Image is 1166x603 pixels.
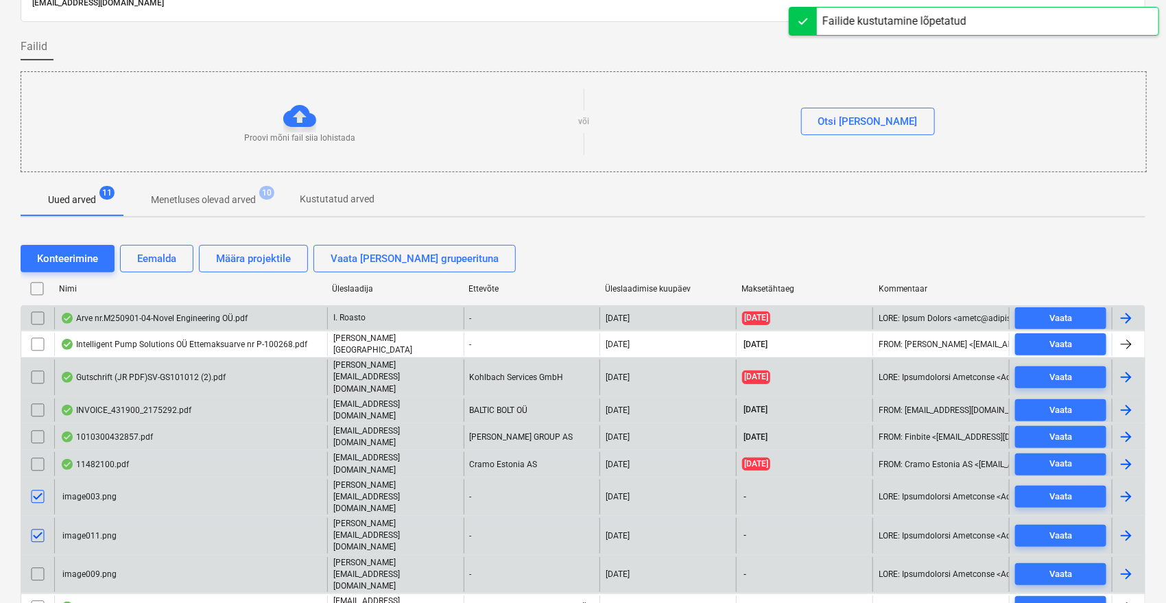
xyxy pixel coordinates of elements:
[1049,456,1072,472] div: Vaata
[1015,366,1106,388] button: Vaata
[60,339,307,350] div: Intelligent Pump Solutions OÜ Ettemaksuarve nr P-100268.pdf
[1015,453,1106,475] button: Vaata
[606,460,630,469] div: [DATE]
[60,492,117,501] div: image003.png
[313,245,516,272] button: Vaata [PERSON_NAME] grupeerituna
[151,193,256,207] p: Menetluses olevad arved
[606,531,630,541] div: [DATE]
[606,405,630,415] div: [DATE]
[333,480,458,515] p: [PERSON_NAME][EMAIL_ADDRESS][DOMAIN_NAME]
[1049,311,1072,327] div: Vaata
[464,333,600,356] div: -
[606,432,630,442] div: [DATE]
[333,557,458,592] p: [PERSON_NAME][EMAIL_ADDRESS][DOMAIN_NAME]
[606,284,731,294] div: Üleslaadimise kuupäev
[333,333,458,356] p: [PERSON_NAME][GEOGRAPHIC_DATA]
[60,431,74,442] div: Andmed failist loetud
[742,311,770,324] span: [DATE]
[60,313,74,324] div: Andmed failist loetud
[21,38,47,55] span: Failid
[1015,399,1106,421] button: Vaata
[333,425,458,449] p: [EMAIL_ADDRESS][DOMAIN_NAME]
[244,132,355,144] p: Proovi mõni fail siia lohistada
[60,431,153,442] div: 1010300432857.pdf
[1049,429,1072,445] div: Vaata
[822,13,966,29] div: Failide kustutamine lõpetatud
[464,518,600,553] div: -
[606,340,630,349] div: [DATE]
[742,370,770,383] span: [DATE]
[464,557,600,592] div: -
[464,359,600,394] div: Kohlbach Services GmbH
[1015,333,1106,355] button: Vaata
[818,113,918,130] div: Otsi [PERSON_NAME]
[333,312,366,324] p: I. Roasto
[464,425,600,449] div: [PERSON_NAME] GROUP AS
[1049,528,1072,544] div: Vaata
[60,531,117,541] div: image011.png
[1049,370,1072,386] div: Vaata
[331,250,499,268] div: Vaata [PERSON_NAME] grupeerituna
[48,193,96,207] p: Uued arved
[60,372,226,383] div: Gutschrift (JR PDF)SV-GS101012 (2).pdf
[99,186,115,200] span: 11
[21,245,115,272] button: Konteerimine
[742,569,748,580] span: -
[742,431,769,443] span: [DATE]
[333,359,458,394] p: [PERSON_NAME][EMAIL_ADDRESS][DOMAIN_NAME]
[60,569,117,579] div: image009.png
[216,250,291,268] div: Määra projektile
[606,492,630,501] div: [DATE]
[578,116,589,128] p: või
[333,399,458,422] p: [EMAIL_ADDRESS][DOMAIN_NAME]
[1015,426,1106,448] button: Vaata
[60,405,74,416] div: Andmed failist loetud
[1015,486,1106,508] button: Vaata
[1049,489,1072,505] div: Vaata
[300,192,374,206] p: Kustutatud arved
[464,399,600,422] div: BALTIC BOLT OÜ
[606,569,630,579] div: [DATE]
[60,372,74,383] div: Andmed failist loetud
[60,459,129,470] div: 11482100.pdf
[37,250,98,268] div: Konteerimine
[801,108,935,135] button: Otsi [PERSON_NAME]
[259,186,274,200] span: 10
[60,459,74,470] div: Andmed failist loetud
[742,458,770,471] span: [DATE]
[137,250,176,268] div: Eemalda
[464,307,600,329] div: -
[606,314,630,323] div: [DATE]
[1015,563,1106,585] button: Vaata
[1049,567,1072,582] div: Vaata
[742,284,868,294] div: Maksetähtaeg
[464,452,600,475] div: Cramo Estonia AS
[333,452,458,475] p: [EMAIL_ADDRESS][DOMAIN_NAME]
[1015,525,1106,547] button: Vaata
[464,480,600,515] div: -
[606,373,630,382] div: [DATE]
[21,71,1147,172] div: Proovi mõni fail siia lohistadavõiOtsi [PERSON_NAME]
[60,405,191,416] div: INVOICE_431900_2175292.pdf
[742,404,769,416] span: [DATE]
[332,284,457,294] div: Üleslaadija
[742,339,769,351] span: [DATE]
[742,530,748,541] span: -
[333,518,458,553] p: [PERSON_NAME][EMAIL_ADDRESS][DOMAIN_NAME]
[120,245,193,272] button: Eemalda
[59,284,321,294] div: Nimi
[742,491,748,503] span: -
[60,313,248,324] div: Arve nr.M250901-04-Novel Engineering OÜ.pdf
[1049,337,1072,353] div: Vaata
[879,284,1004,294] div: Kommentaar
[1049,403,1072,418] div: Vaata
[468,284,594,294] div: Ettevõte
[199,245,308,272] button: Määra projektile
[1015,307,1106,329] button: Vaata
[60,339,74,350] div: Andmed failist loetud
